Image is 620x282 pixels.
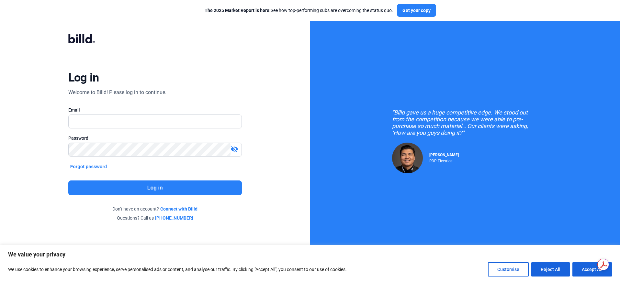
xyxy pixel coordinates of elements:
div: See how top-performing subs are overcoming the status quo. [205,7,393,14]
a: [PHONE_NUMBER] [155,215,193,221]
p: We use cookies to enhance your browsing experience, serve personalised ads or content, and analys... [8,266,347,273]
div: Log in [68,70,99,85]
span: [PERSON_NAME] [429,153,459,157]
button: Accept All [572,262,612,277]
div: RDP Electrical [429,157,459,163]
a: Connect with Billd [160,206,197,212]
mat-icon: visibility_off [231,145,238,153]
button: Customise [488,262,529,277]
div: Questions? Call us [68,215,242,221]
button: Forgot password [68,163,109,170]
div: Password [68,135,242,141]
button: Reject All [531,262,570,277]
span: The 2025 Market Report is here: [205,8,271,13]
div: Don't have an account? [68,206,242,212]
div: Welcome to Billd! Please log in to continue. [68,89,166,96]
button: Get your copy [397,4,436,17]
div: "Billd gave us a huge competitive edge. We stood out from the competition because we were able to... [392,109,538,136]
button: Log in [68,180,242,195]
img: Raul Pacheco [392,143,423,173]
p: We value your privacy [8,251,612,258]
div: Email [68,107,242,113]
